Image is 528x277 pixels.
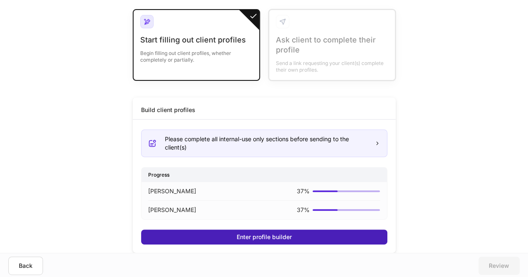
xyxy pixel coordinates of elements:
[141,230,387,245] button: Enter profile builder
[237,233,292,241] div: Enter profile builder
[141,106,195,114] div: Build client profiles
[296,187,309,195] p: 37 %
[165,135,368,152] div: Please complete all internal-use only sections before sending to the client(s)
[140,45,253,63] div: Begin filling out client profiles, whether completely or partially.
[148,206,196,214] p: [PERSON_NAME]
[8,257,43,275] button: Back
[141,167,387,182] div: Progress
[478,257,520,275] button: Review
[140,35,253,45] div: Start filling out client profiles
[148,187,196,195] p: [PERSON_NAME]
[19,262,33,270] div: Back
[296,206,309,214] p: 37 %
[489,262,509,270] div: Review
